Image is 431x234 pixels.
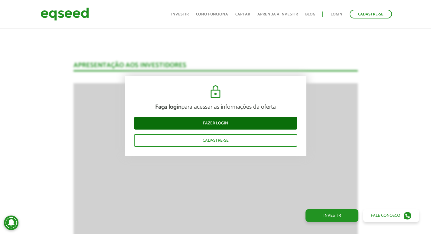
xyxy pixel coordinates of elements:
a: Fazer login [134,117,297,130]
a: Investir [305,209,358,222]
a: Fale conosco [363,209,419,222]
a: Cadastre-se [350,10,392,18]
a: Blog [305,12,315,16]
a: Captar [235,12,250,16]
img: cadeado.svg [208,85,223,99]
a: Login [331,12,342,16]
p: para acessar as informações da oferta [134,104,297,111]
img: EqSeed [41,6,89,22]
strong: Faça login [155,102,181,112]
a: Aprenda a investir [257,12,298,16]
a: Cadastre-se [134,134,297,147]
a: Como funciona [196,12,228,16]
a: Investir [171,12,189,16]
